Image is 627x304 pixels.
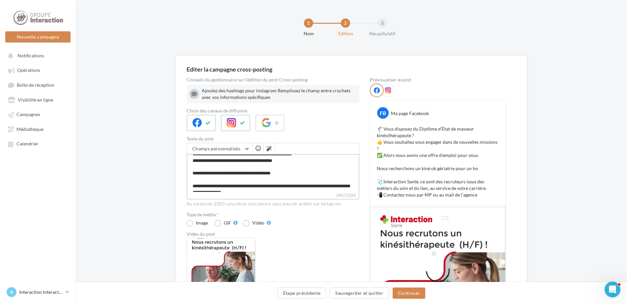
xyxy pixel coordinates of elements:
div: Editer la campagne cross-posting [187,66,272,72]
span: Notifications [17,53,44,58]
a: Campagnes [4,108,72,120]
label: Choix des canaux de diffusion [187,108,359,113]
div: Edition [324,30,367,37]
div: Prévisualiser le post [370,77,506,82]
a: Calendrier [4,137,72,149]
iframe: Intercom live chat [605,282,620,297]
div: Au maximum 2200 caractères sont permis pour pouvoir publier sur Instagram [187,201,359,207]
div: 2 [341,18,350,28]
p: Interaction Interaction Santé - [GEOGRAPHIC_DATA] [19,289,63,295]
a: Médiathèque [4,123,72,135]
div: FB [377,107,389,119]
label: Type de média * [187,212,359,217]
div: Nom [287,30,330,37]
button: Nouvelle campagne [5,31,71,43]
a: Opérations [4,64,72,76]
div: Ma page Facebook [391,110,429,117]
div: Image [196,221,208,225]
span: Champs personnalisés [192,146,240,151]
a: Visibilité en ligne [4,94,72,106]
span: Campagnes [16,112,40,117]
div: Ajoutez des hashtags pour instagram Remplissez le champ entre crochets avec vos informations spéc... [202,87,357,101]
span: Visibilité en ligne [18,97,53,103]
div: Vidéo [252,221,264,225]
label: Texte du post [187,137,359,141]
button: Continuer [393,288,425,299]
label: 386/2200 [187,192,359,199]
span: Calendrier [16,141,39,147]
button: Notifications [4,49,69,61]
p: 🦿 Vous disposez du Diplôme d'État de masseur kinésithérapeute ? 👍 Vous souhaitez vous engager dan... [377,126,499,198]
div: Récapitulatif [361,30,403,37]
button: Étape précédente [278,288,326,299]
div: Vidéo du post [187,232,359,236]
span: Médiathèque [16,126,44,132]
div: 1 [304,18,313,28]
a: Boîte de réception [4,79,72,91]
div: 3 [378,18,387,28]
div: GIF [224,221,231,225]
span: II [10,289,13,295]
a: II Interaction Interaction Santé - [GEOGRAPHIC_DATA] [5,286,71,298]
button: Sauvegarder et quitter [330,288,389,299]
span: Boîte de réception [17,82,54,88]
div: Conseils du gestionnaire sur l'édition du post Cross-posting [187,77,359,82]
button: Champs personnalisés [187,143,253,154]
span: Opérations [17,68,40,73]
